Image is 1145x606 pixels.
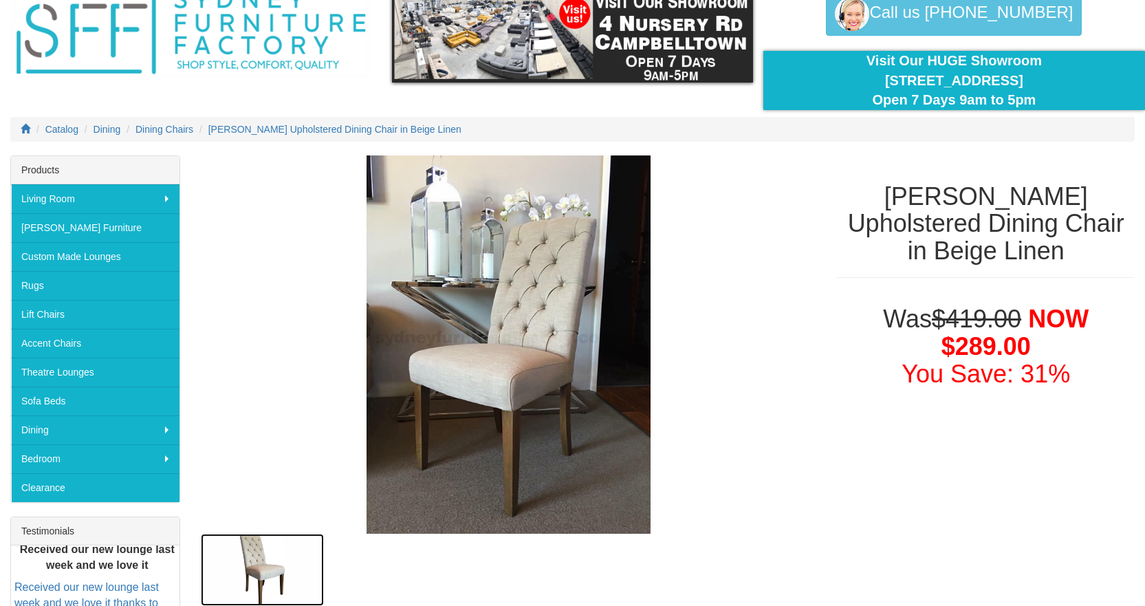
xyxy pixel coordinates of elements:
[11,387,179,415] a: Sofa Beds
[11,184,179,213] a: Living Room
[11,156,179,184] div: Products
[11,329,179,358] a: Accent Chairs
[11,242,179,271] a: Custom Made Lounges
[837,183,1135,265] h1: [PERSON_NAME] Upholstered Dining Chair in Beige Linen
[11,473,179,502] a: Clearance
[837,305,1135,387] h1: Was
[941,305,1089,360] span: NOW $289.00
[135,124,193,135] a: Dining Chairs
[11,358,179,387] a: Theatre Lounges
[11,271,179,300] a: Rugs
[11,517,179,545] div: Testimonials
[774,51,1135,110] div: Visit Our HUGE Showroom [STREET_ADDRESS] Open 7 Days 9am to 5pm
[11,300,179,329] a: Lift Chairs
[932,305,1021,333] del: $419.00
[20,543,175,570] b: Received our new lounge last week and we love it
[208,124,461,135] a: [PERSON_NAME] Upholstered Dining Chair in Beige Linen
[94,124,121,135] a: Dining
[45,124,78,135] a: Catalog
[11,444,179,473] a: Bedroom
[902,360,1070,388] font: You Save: 31%
[11,213,179,242] a: [PERSON_NAME] Furniture
[11,415,179,444] a: Dining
